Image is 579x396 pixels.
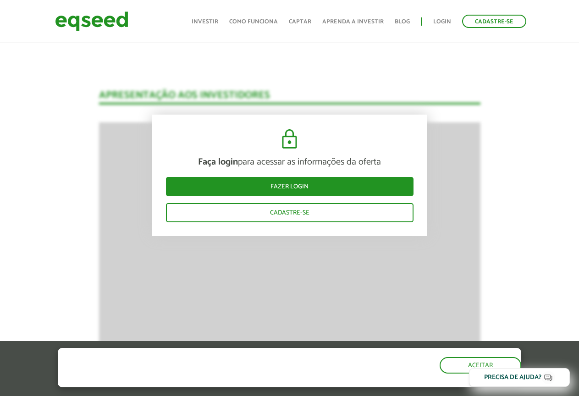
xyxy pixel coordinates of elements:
h5: O site da EqSeed utiliza cookies para melhorar sua navegação. [58,348,336,376]
a: Cadastre-se [166,203,414,222]
img: cadeado.svg [278,128,301,150]
p: para acessar as informações da oferta [166,157,414,168]
strong: Faça login [198,154,238,170]
img: EqSeed [55,9,128,33]
a: Captar [289,19,311,25]
a: Cadastre-se [462,15,526,28]
a: Como funciona [229,19,278,25]
button: Aceitar [440,357,521,374]
a: Aprenda a investir [322,19,384,25]
a: Blog [395,19,410,25]
a: Investir [192,19,218,25]
p: Ao clicar em "aceitar", você aceita nossa . [58,379,336,387]
a: Fazer login [166,177,414,196]
a: política de privacidade e de cookies [179,379,285,387]
a: Login [433,19,451,25]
